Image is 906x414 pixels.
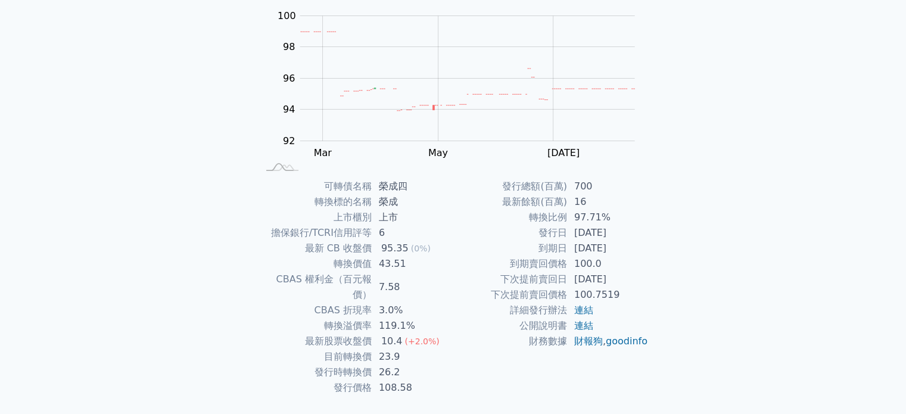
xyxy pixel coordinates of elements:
td: 目前轉換價 [258,349,372,365]
td: 3.0% [372,303,453,318]
a: 財報狗 [574,335,603,347]
td: 100.0 [567,256,649,272]
tspan: 98 [283,41,295,52]
div: 聊天小工具 [846,357,906,414]
tspan: 92 [283,135,295,147]
a: 連結 [574,320,593,331]
td: 下次提前賣回價格 [453,287,567,303]
td: 榮成 [372,194,453,210]
td: CBAS 折現率 [258,303,372,318]
div: 95.35 [379,241,411,256]
tspan: 100 [278,10,296,21]
td: 上市櫃別 [258,210,372,225]
td: 43.51 [372,256,453,272]
td: 轉換標的名稱 [258,194,372,210]
td: 100.7519 [567,287,649,303]
td: 最新餘額(百萬) [453,194,567,210]
a: goodinfo [606,335,647,347]
td: 16 [567,194,649,210]
td: 最新 CB 收盤價 [258,241,372,256]
td: 公開說明書 [453,318,567,334]
td: CBAS 權利金（百元報價） [258,272,372,303]
span: (+2.0%) [404,337,439,346]
td: 26.2 [372,365,453,380]
td: 700 [567,179,649,194]
td: 下次提前賣回日 [453,272,567,287]
td: 到期賣回價格 [453,256,567,272]
td: 擔保銀行/TCRI信用評等 [258,225,372,241]
tspan: May [428,147,448,158]
div: 10.4 [379,334,405,349]
tspan: Mar [313,147,332,158]
td: 財務數據 [453,334,567,349]
td: 到期日 [453,241,567,256]
td: 119.1% [372,318,453,334]
td: 榮成四 [372,179,453,194]
td: [DATE] [567,272,649,287]
td: 最新股票收盤價 [258,334,372,349]
td: 轉換比例 [453,210,567,225]
td: [DATE] [567,241,649,256]
td: 發行總額(百萬) [453,179,567,194]
tspan: 96 [283,73,295,84]
td: 97.71% [567,210,649,225]
td: [DATE] [567,225,649,241]
tspan: 94 [283,104,295,115]
td: 23.9 [372,349,453,365]
a: 連結 [574,304,593,316]
td: 發行日 [453,225,567,241]
td: , [567,334,649,349]
span: (0%) [411,244,431,253]
td: 上市 [372,210,453,225]
tspan: [DATE] [547,147,580,158]
g: Chart [271,10,652,158]
td: 詳細發行辦法 [453,303,567,318]
td: 轉換價值 [258,256,372,272]
td: 6 [372,225,453,241]
td: 轉換溢價率 [258,318,372,334]
td: 發行時轉換價 [258,365,372,380]
td: 108.58 [372,380,453,396]
td: 7.58 [372,272,453,303]
td: 發行價格 [258,380,372,396]
iframe: Chat Widget [846,357,906,414]
td: 可轉債名稱 [258,179,372,194]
